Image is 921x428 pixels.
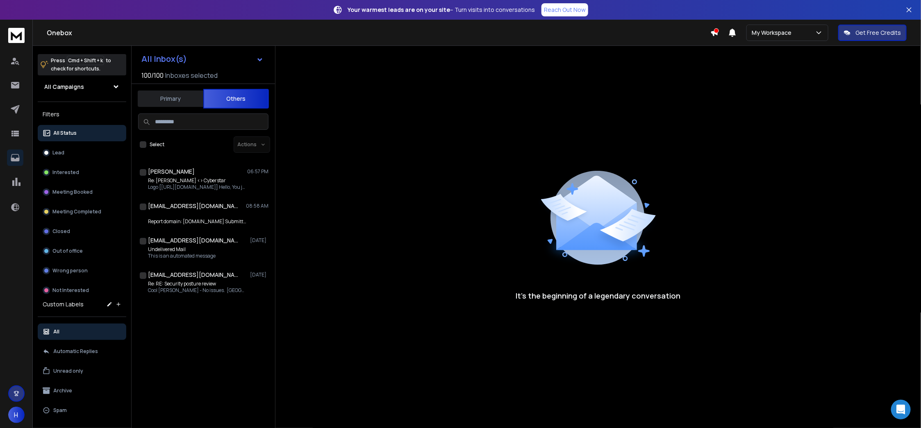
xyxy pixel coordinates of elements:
button: Not Interested [38,282,126,299]
p: 08:58 AM [246,203,268,209]
button: All Status [38,125,126,141]
button: Wrong person [38,263,126,279]
button: Lead [38,145,126,161]
p: Archive [53,387,72,394]
button: Interested [38,164,126,181]
p: Re: [PERSON_NAME] <> Cyberstar [148,177,246,184]
button: Closed [38,223,126,240]
p: – Turn visits into conversations [348,6,535,14]
p: Interested [52,169,79,176]
button: Meeting Booked [38,184,126,200]
p: Press to check for shortcuts. [51,57,111,73]
h1: [EMAIL_ADDRESS][DOMAIN_NAME] [148,202,238,210]
p: This is an automated message [148,253,216,259]
button: Primary [138,90,203,108]
button: Archive [38,383,126,399]
p: Reach Out Now [544,6,586,14]
p: All Status [53,130,77,136]
p: Cool [PERSON_NAME] - No issues. [GEOGRAPHIC_DATA] [148,287,246,294]
button: Automatic Replies [38,343,126,360]
p: Out of office [52,248,83,254]
label: Select [150,141,164,148]
h1: [PERSON_NAME] [148,168,195,176]
p: Spam [53,407,67,414]
h3: Inboxes selected [165,70,218,80]
button: H [8,407,25,423]
p: Lead [52,149,64,156]
p: Meeting Completed [52,208,101,215]
button: Get Free Credits [838,25,907,41]
p: Closed [52,228,70,235]
p: 06:57 PM [247,168,268,175]
h1: [EMAIL_ADDRESS][DOMAIN_NAME] [148,236,238,245]
h3: Filters [38,109,126,120]
span: 100 / 100 [141,70,164,80]
p: Report domain: [DOMAIN_NAME] Submitter: [DOMAIN_NAME] [148,218,246,225]
p: [DATE] [250,237,268,244]
strong: Your warmest leads are on your site [348,6,450,14]
button: All [38,324,126,340]
button: Out of office [38,243,126,259]
h1: All Inbox(s) [141,55,187,63]
h1: [EMAIL_ADDRESS][DOMAIN_NAME] [148,271,238,279]
img: logo [8,28,25,43]
p: [DATE] [250,272,268,278]
p: Automatic Replies [53,348,98,355]
button: Unread only [38,363,126,379]
h1: All Campaigns [44,83,84,91]
p: It’s the beginning of a legendary conversation [516,290,681,301]
button: All Campaigns [38,79,126,95]
h1: Onebox [47,28,710,38]
a: Reach Out Now [541,3,588,16]
button: Spam [38,402,126,419]
button: Others [203,89,269,109]
p: Undelivered Mail [148,246,216,253]
div: Open Intercom Messenger [891,400,911,419]
p: Wrong person [52,267,88,274]
p: Unread only [53,368,83,374]
p: Not Interested [52,287,89,294]
p: Logo [[URL][DOMAIN_NAME]] Hello, You just contacted me by [148,184,246,190]
p: My Workspace [752,29,795,37]
p: All [53,328,59,335]
p: Meeting Booked [52,189,93,195]
p: Re: RE: Security posture review [148,281,246,287]
span: Cmd + Shift + k [67,56,104,65]
button: Meeting Completed [38,204,126,220]
button: All Inbox(s) [135,51,270,67]
h3: Custom Labels [43,300,84,308]
p: Get Free Credits [855,29,901,37]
